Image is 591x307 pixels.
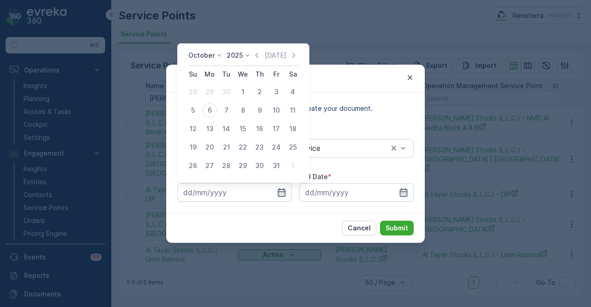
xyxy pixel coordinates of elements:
[285,158,300,173] div: 1
[202,140,217,155] div: 20
[186,158,200,173] div: 26
[252,140,267,155] div: 23
[284,66,301,83] th: Saturday
[235,121,250,136] div: 15
[285,103,300,118] div: 11
[202,158,217,173] div: 27
[235,66,251,83] th: Wednesday
[219,121,234,136] div: 14
[380,221,414,235] button: Submit
[186,121,200,136] div: 12
[227,51,243,60] p: 2025
[299,173,328,181] label: End Date
[219,84,234,99] div: 30
[386,223,408,233] p: Submit
[285,121,300,136] div: 18
[252,103,267,118] div: 9
[186,84,200,99] div: 28
[348,223,371,233] p: Cancel
[285,140,300,155] div: 25
[268,66,284,83] th: Friday
[269,103,283,118] div: 10
[219,140,234,155] div: 21
[235,103,250,118] div: 8
[251,66,268,83] th: Thursday
[201,66,218,83] th: Monday
[186,140,200,155] div: 19
[202,103,217,118] div: 6
[252,158,267,173] div: 30
[252,84,267,99] div: 2
[219,103,234,118] div: 7
[235,84,250,99] div: 1
[269,84,283,99] div: 3
[185,66,201,83] th: Sunday
[177,183,292,202] input: dd/mm/yyyy
[265,51,286,60] p: [DATE]
[269,158,283,173] div: 31
[235,158,250,173] div: 29
[269,121,283,136] div: 17
[299,183,414,202] input: dd/mm/yyyy
[219,158,234,173] div: 28
[202,84,217,99] div: 29
[252,121,267,136] div: 16
[218,66,235,83] th: Tuesday
[186,103,200,118] div: 5
[269,140,283,155] div: 24
[342,221,376,235] button: Cancel
[202,121,217,136] div: 13
[188,51,215,60] p: October
[235,140,250,155] div: 22
[285,84,300,99] div: 4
